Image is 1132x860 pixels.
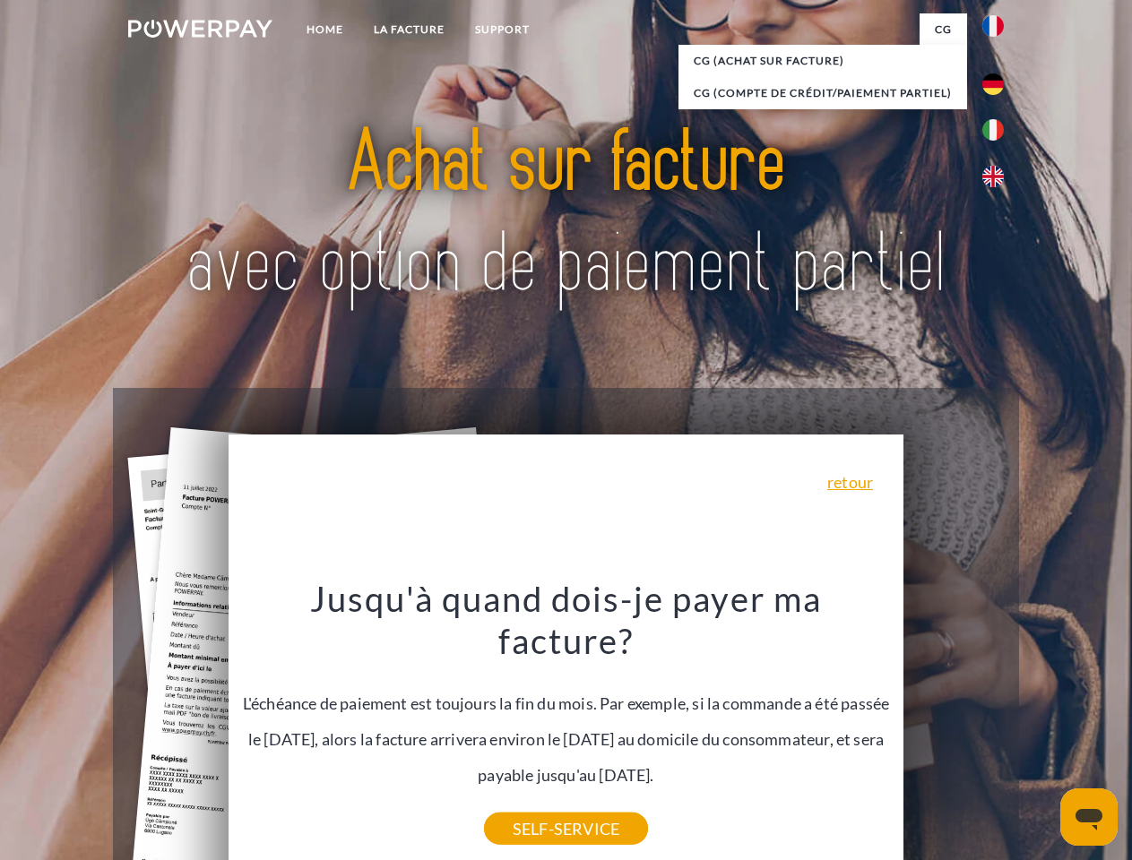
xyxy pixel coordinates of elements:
[982,166,1004,187] img: en
[920,13,967,46] a: CG
[171,86,961,343] img: title-powerpay_fr.svg
[128,20,272,38] img: logo-powerpay-white.svg
[359,13,460,46] a: LA FACTURE
[827,474,873,490] a: retour
[291,13,359,46] a: Home
[239,577,894,829] div: L'échéance de paiement est toujours la fin du mois. Par exemple, si la commande a été passée le [...
[239,577,894,663] h3: Jusqu'à quand dois-je payer ma facture?
[678,45,967,77] a: CG (achat sur facture)
[982,119,1004,141] img: it
[678,77,967,109] a: CG (Compte de crédit/paiement partiel)
[982,73,1004,95] img: de
[1060,788,1118,846] iframe: Bouton de lancement de la fenêtre de messagerie
[982,15,1004,37] img: fr
[460,13,545,46] a: Support
[484,813,648,845] a: SELF-SERVICE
